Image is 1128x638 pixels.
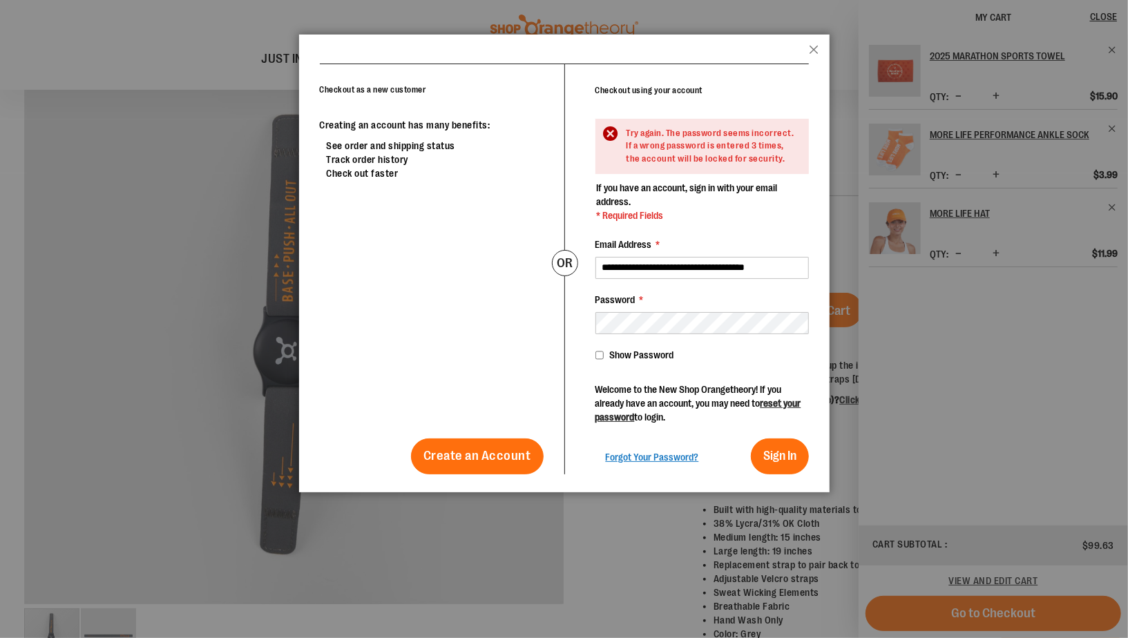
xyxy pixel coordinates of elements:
span: Sign In [763,449,796,463]
strong: Checkout using your account [595,86,703,95]
span: Email Address [595,239,652,250]
span: If you have an account, sign in with your email address. [597,182,778,207]
span: Show Password [609,349,673,360]
li: See order and shipping status [327,139,544,153]
button: Sign In [751,438,809,474]
a: Create an Account [411,438,544,474]
p: Welcome to the New Shop Orangetheory! If you already have an account, you may need to to login. [595,383,809,424]
span: Create an Account [423,448,531,463]
a: reset your password [595,398,801,423]
li: Track order history [327,153,544,166]
li: Check out faster [327,166,544,180]
div: or [552,250,578,276]
span: * Required Fields [597,209,807,222]
span: Password [595,294,635,305]
a: Forgot Your Password? [606,450,699,464]
p: Creating an account has many benefits: [320,118,544,132]
span: Forgot Your Password? [606,452,699,463]
strong: Checkout as a new customer [320,85,426,95]
div: Try again. The password seems incorrect. If a wrong password is entered 3 times, the account will... [627,127,795,166]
